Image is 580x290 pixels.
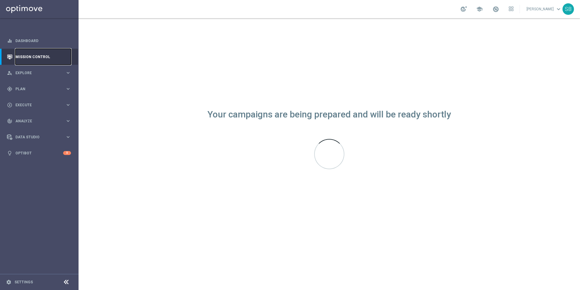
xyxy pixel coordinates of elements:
div: Analyze [7,118,65,124]
button: equalizer Dashboard [7,38,71,43]
div: Your campaigns are being prepared and will be ready shortly [208,112,451,117]
span: Execute [15,103,65,107]
button: lightbulb Optibot 5 [7,151,71,156]
i: settings [6,279,11,285]
i: keyboard_arrow_right [65,102,71,108]
a: Settings [14,280,33,284]
button: play_circle_outline Execute keyboard_arrow_right [7,103,71,107]
i: keyboard_arrow_right [65,86,71,92]
div: Plan [7,86,65,92]
span: Explore [15,71,65,75]
div: 5 [63,151,71,155]
div: Optibot [7,145,71,161]
i: gps_fixed [7,86,12,92]
i: track_changes [7,118,12,124]
div: Dashboard [7,33,71,49]
span: school [476,6,483,12]
div: Explore [7,70,65,76]
a: Optibot [15,145,63,161]
span: Analyze [15,119,65,123]
span: Data Studio [15,135,65,139]
i: play_circle_outline [7,102,12,108]
button: person_search Explore keyboard_arrow_right [7,71,71,75]
button: Mission Control [7,54,71,59]
span: keyboard_arrow_down [555,6,562,12]
a: Dashboard [15,33,71,49]
div: Data Studio [7,134,65,140]
i: lightbulb [7,150,12,156]
button: gps_fixed Plan keyboard_arrow_right [7,87,71,91]
i: keyboard_arrow_right [65,118,71,124]
span: Plan [15,87,65,91]
div: SB [562,3,574,15]
div: Mission Control [7,49,71,65]
i: equalizer [7,38,12,44]
i: keyboard_arrow_right [65,134,71,140]
button: Data Studio keyboard_arrow_right [7,135,71,140]
button: track_changes Analyze keyboard_arrow_right [7,119,71,124]
a: [PERSON_NAME]keyboard_arrow_down [526,5,562,14]
i: person_search [7,70,12,76]
div: Execute [7,102,65,108]
i: keyboard_arrow_right [65,70,71,76]
a: Mission Control [15,49,71,65]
